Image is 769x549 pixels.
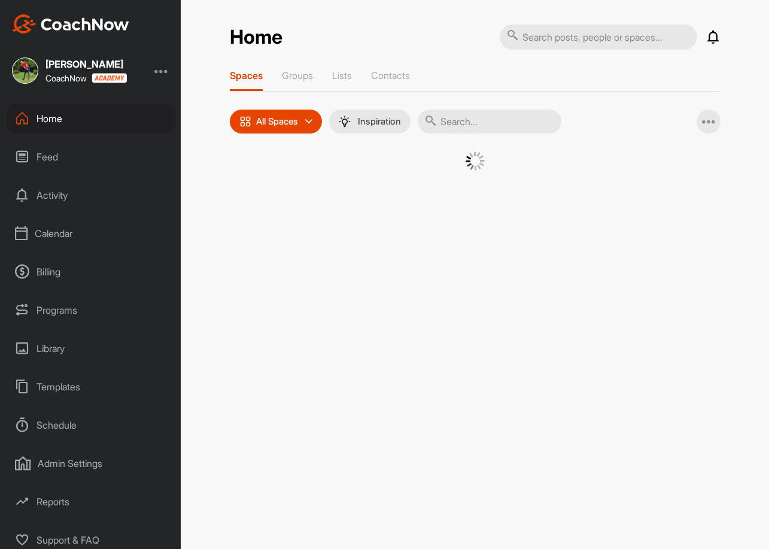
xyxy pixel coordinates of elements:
img: icon [239,116,251,128]
img: menuIcon [339,116,351,128]
p: Spaces [230,69,263,81]
div: Library [7,333,175,363]
img: CoachNow acadmey [92,73,127,83]
p: Lists [332,69,352,81]
p: Groups [282,69,313,81]
div: Home [7,104,175,134]
div: Programs [7,295,175,325]
h2: Home [230,26,282,49]
div: [PERSON_NAME] [45,59,127,69]
div: Admin Settings [7,448,175,478]
p: Inspiration [358,117,401,126]
img: square_0221d115ea49f605d8705f6c24cfd99a.jpg [12,57,38,84]
div: Activity [7,180,175,210]
p: All Spaces [256,117,298,126]
img: CoachNow [12,14,129,34]
input: Search posts, people or spaces... [500,25,697,50]
p: Contacts [371,69,410,81]
input: Search... [418,110,561,134]
div: CoachNow [45,73,127,83]
div: Calendar [7,219,175,248]
div: Feed [7,142,175,172]
div: Templates [7,372,175,402]
div: Schedule [7,410,175,440]
img: G6gVgL6ErOh57ABN0eRmCEwV0I4iEi4d8EwaPGI0tHgoAbU4EAHFLEQAh+QQFCgALACwIAA4AGAASAAAEbHDJSesaOCdk+8xg... [466,151,485,171]
div: Billing [7,257,175,287]
div: Reports [7,487,175,517]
